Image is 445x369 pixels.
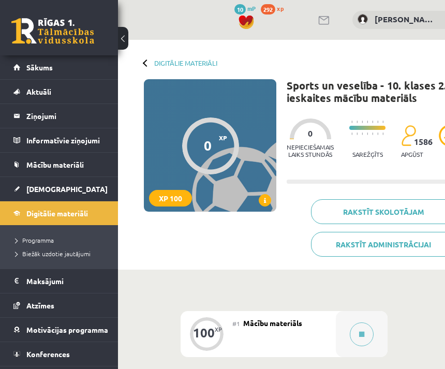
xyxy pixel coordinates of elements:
a: Motivācijas programma [13,318,105,342]
img: icon-short-line-57e1e144782c952c97e751825c79c345078a6d821885a25fce030b3d8c18986b.svg [382,121,383,123]
img: icon-short-line-57e1e144782c952c97e751825c79c345078a6d821885a25fce030b3d8c18986b.svg [367,121,368,123]
img: icon-short-line-57e1e144782c952c97e751825c79c345078a6d821885a25fce030b3d8c18986b.svg [377,132,378,135]
span: Mācību materiāls [243,318,302,328]
legend: Informatīvie ziņojumi [26,128,105,152]
img: icon-short-line-57e1e144782c952c97e751825c79c345078a6d821885a25fce030b3d8c18986b.svg [362,121,363,123]
div: XP 100 [149,190,192,206]
img: icon-short-line-57e1e144782c952c97e751825c79c345078a6d821885a25fce030b3d8c18986b.svg [351,121,352,123]
div: 100 [193,328,215,337]
span: [DEMOGRAPHIC_DATA] [26,184,108,194]
span: mP [247,4,256,12]
a: Sākums [13,55,105,79]
a: 292 xp [261,4,289,12]
span: Konferences [26,349,70,359]
legend: Maksājumi [26,269,105,293]
a: 10 mP [234,4,256,12]
span: Sākums [26,63,53,72]
a: Programma [16,235,108,245]
span: Motivācijas programma [26,325,108,334]
span: Digitālie materiāli [26,209,88,218]
a: [PERSON_NAME] [375,13,434,25]
legend: Ziņojumi [26,104,105,128]
div: 0 [204,138,212,153]
span: 0 [308,129,313,138]
a: Digitālie materiāli [13,201,105,225]
a: Rīgas 1. Tālmācības vidusskola [11,18,94,44]
img: Diāna Knopa [358,14,368,24]
a: Digitālie materiāli [154,59,217,67]
span: xp [277,4,284,12]
a: Atzīmes [13,293,105,317]
p: Nepieciešamais laiks stundās [287,143,334,158]
img: icon-short-line-57e1e144782c952c97e751825c79c345078a6d821885a25fce030b3d8c18986b.svg [382,132,383,135]
span: XP [219,134,227,141]
span: #1 [232,319,240,328]
img: icon-short-line-57e1e144782c952c97e751825c79c345078a6d821885a25fce030b3d8c18986b.svg [377,121,378,123]
img: icon-short-line-57e1e144782c952c97e751825c79c345078a6d821885a25fce030b3d8c18986b.svg [357,121,358,123]
img: icon-short-line-57e1e144782c952c97e751825c79c345078a6d821885a25fce030b3d8c18986b.svg [351,132,352,135]
img: students-c634bb4e5e11cddfef0936a35e636f08e4e9abd3cc4e673bd6f9a4125e45ecb1.svg [401,125,416,146]
a: Mācību materiāli [13,153,105,176]
span: 10 [234,4,246,14]
a: Aktuāli [13,80,105,104]
a: Konferences [13,342,105,366]
img: icon-short-line-57e1e144782c952c97e751825c79c345078a6d821885a25fce030b3d8c18986b.svg [357,132,358,135]
a: Biežāk uzdotie jautājumi [16,249,108,258]
span: Mācību materiāli [26,160,84,169]
span: Biežāk uzdotie jautājumi [16,249,91,258]
img: icon-short-line-57e1e144782c952c97e751825c79c345078a6d821885a25fce030b3d8c18986b.svg [372,121,373,123]
img: icon-short-line-57e1e144782c952c97e751825c79c345078a6d821885a25fce030b3d8c18986b.svg [367,132,368,135]
img: icon-short-line-57e1e144782c952c97e751825c79c345078a6d821885a25fce030b3d8c18986b.svg [362,132,363,135]
a: Ziņojumi [13,104,105,128]
p: apgūst [401,151,423,158]
span: 1586 [414,137,433,146]
p: Sarežģīts [352,151,383,158]
a: [DEMOGRAPHIC_DATA] [13,177,105,201]
span: 292 [261,4,275,14]
a: Maksājumi [13,269,105,293]
span: Aktuāli [26,87,51,96]
span: Atzīmes [26,301,54,310]
img: icon-short-line-57e1e144782c952c97e751825c79c345078a6d821885a25fce030b3d8c18986b.svg [372,132,373,135]
div: XP [215,327,222,332]
a: Informatīvie ziņojumi [13,128,105,152]
span: Programma [16,236,54,244]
